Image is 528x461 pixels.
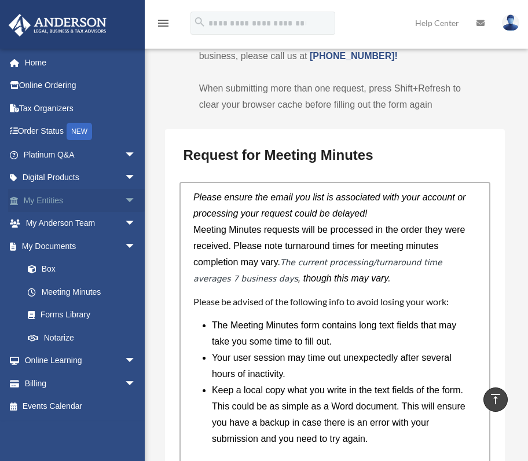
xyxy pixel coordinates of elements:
[8,212,153,235] a: My Anderson Teamarrow_drop_down
[483,387,508,412] a: vertical_align_top
[178,143,491,167] h3: Request for Meeting Minutes
[310,51,398,61] a: [PHONE_NUMBER]!
[16,326,153,349] a: Notarize
[502,14,519,31] img: User Pic
[193,295,476,308] h4: Please be advised of the following info to avoid losing your work:
[124,166,148,190] span: arrow_drop_down
[8,51,153,74] a: Home
[8,166,153,189] a: Digital Productsarrow_drop_down
[124,372,148,396] span: arrow_drop_down
[193,258,442,283] em: The current processing/turnaround time averages 7 business days
[298,273,391,283] i: , though this may vary.
[8,395,153,418] a: Events Calendar
[8,349,153,372] a: Online Learningarrow_drop_down
[489,392,503,406] i: vertical_align_top
[124,349,148,373] span: arrow_drop_down
[193,192,465,218] i: Please ensure the email you list is associated with your account or processing your request could...
[212,382,467,447] li: Keep a local copy what you write in the text fields of the form. This could be as simple as a Wor...
[5,14,110,36] img: Anderson Advisors Platinum Portal
[124,189,148,213] span: arrow_drop_down
[8,372,153,395] a: Billingarrow_drop_down
[8,235,153,258] a: My Documentsarrow_drop_down
[16,280,148,303] a: Meeting Minutes
[67,123,92,140] div: NEW
[193,16,206,28] i: search
[8,189,153,212] a: My Entitiesarrow_drop_down
[8,74,153,97] a: Online Ordering
[8,143,153,166] a: Platinum Q&Aarrow_drop_down
[124,212,148,236] span: arrow_drop_down
[124,235,148,258] span: arrow_drop_down
[8,120,153,144] a: Order StatusNEW
[156,16,170,30] i: menu
[199,81,471,113] p: When submitting more than one request, press Shift+Refresh to clear your browser cache before fil...
[212,350,467,382] li: Your user session may time out unexpectedly after several hours of inactivity.
[124,143,148,167] span: arrow_drop_down
[8,97,153,120] a: Tax Organizers
[212,317,467,350] li: The Meeting Minutes form contains long text fields that may take you some time to fill out.
[16,303,153,327] a: Forms Library
[16,258,153,281] a: Box
[156,20,170,30] a: menu
[193,222,476,287] p: Meeting Minutes requests will be processed in the order they were received. Please note turnaroun...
